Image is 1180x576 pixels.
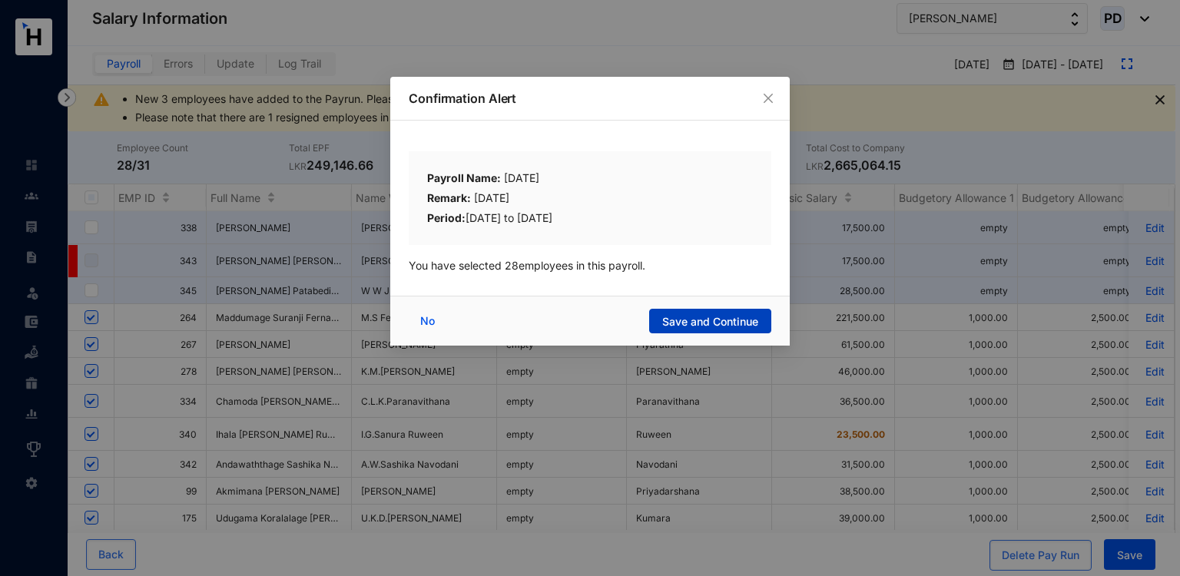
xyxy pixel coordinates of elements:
span: No [420,313,435,329]
b: Period: [427,211,466,224]
div: [DATE] [427,190,753,210]
p: Confirmation Alert [409,89,771,108]
div: [DATE] to [DATE] [427,210,753,227]
button: No [409,309,450,333]
button: Close [760,90,777,107]
span: You have selected 28 employees in this payroll. [409,259,645,272]
b: Payroll Name: [427,171,501,184]
span: Save and Continue [662,314,758,329]
span: close [762,92,774,104]
b: Remark: [427,191,471,204]
div: [DATE] [427,170,753,190]
button: Save and Continue [649,309,771,333]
